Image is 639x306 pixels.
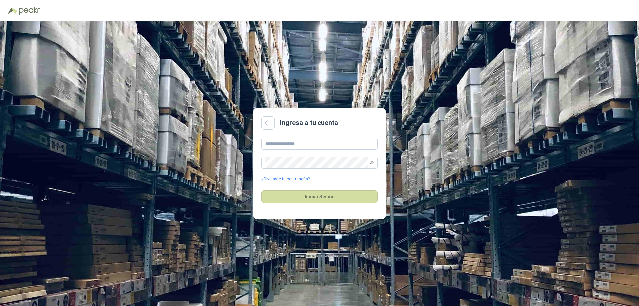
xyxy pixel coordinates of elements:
span: eye-invisible [370,161,374,165]
h2: Ingresa a tu cuenta [280,118,338,128]
img: Peakr [19,7,40,15]
img: Logo [8,7,17,14]
a: ¿Olvidaste tu contraseña? [261,176,310,182]
button: Iniciar Sesión [261,190,378,203]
